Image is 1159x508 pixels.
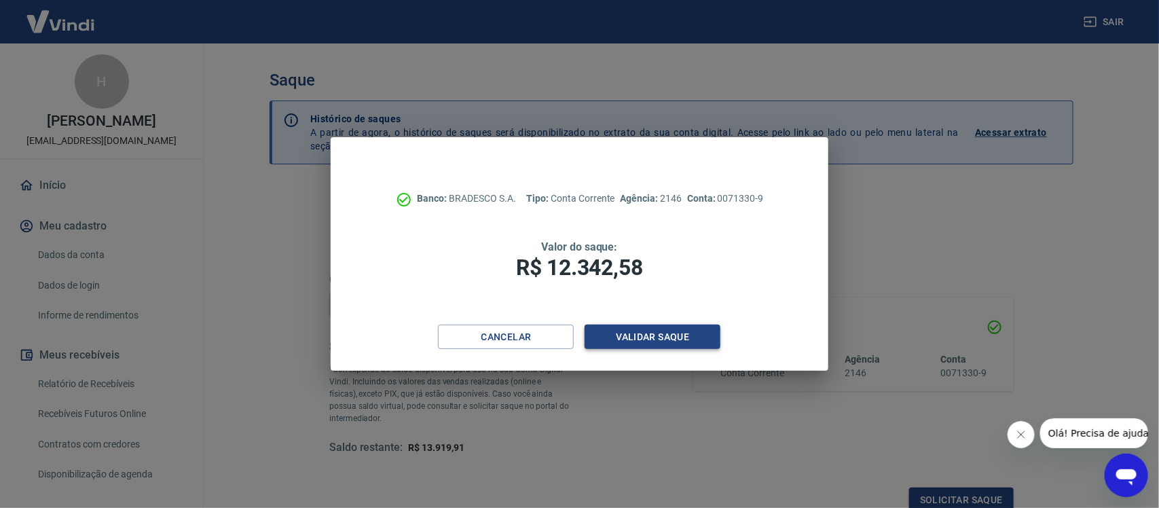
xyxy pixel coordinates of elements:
[527,192,615,206] p: Conta Corrente
[621,192,682,206] p: 2146
[418,192,516,206] p: BRADESCO S.A.
[585,325,720,350] button: Validar saque
[438,325,574,350] button: Cancelar
[687,192,763,206] p: 0071330-9
[418,193,449,204] span: Banco:
[8,10,114,20] span: Olá! Precisa de ajuda?
[1040,418,1148,448] iframe: Mensagem da empresa
[687,193,718,204] span: Conta:
[1008,421,1035,448] iframe: Fechar mensagem
[541,240,617,253] span: Valor do saque:
[621,193,661,204] span: Agência:
[527,193,551,204] span: Tipo:
[1105,454,1148,497] iframe: Botão para abrir a janela de mensagens
[516,255,642,280] span: R$ 12.342,58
